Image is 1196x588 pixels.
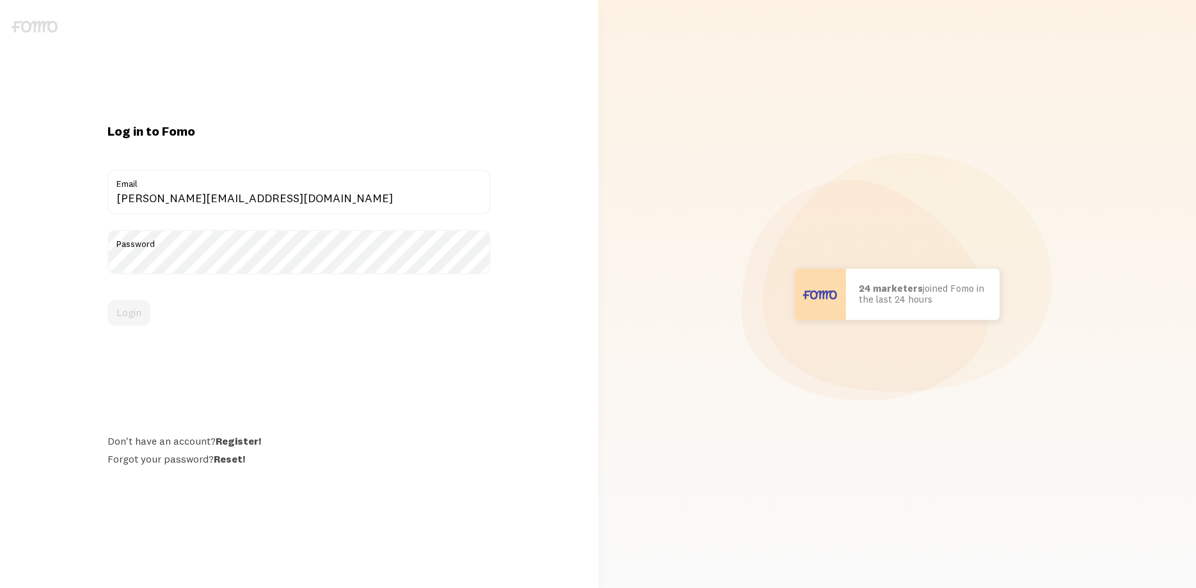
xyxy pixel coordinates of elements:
b: 24 marketers [859,282,923,294]
p: joined Fomo in the last 24 hours [859,283,987,305]
label: Password [108,230,491,251]
a: Register! [216,434,261,447]
img: User avatar [795,269,846,320]
a: Reset! [214,452,245,465]
div: Don't have an account? [108,434,491,447]
label: Email [108,170,491,191]
h1: Log in to Fomo [108,123,491,139]
img: fomo-logo-gray-b99e0e8ada9f9040e2984d0d95b3b12da0074ffd48d1e5cb62ac37fc77b0b268.svg [12,20,58,33]
div: Forgot your password? [108,452,491,465]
